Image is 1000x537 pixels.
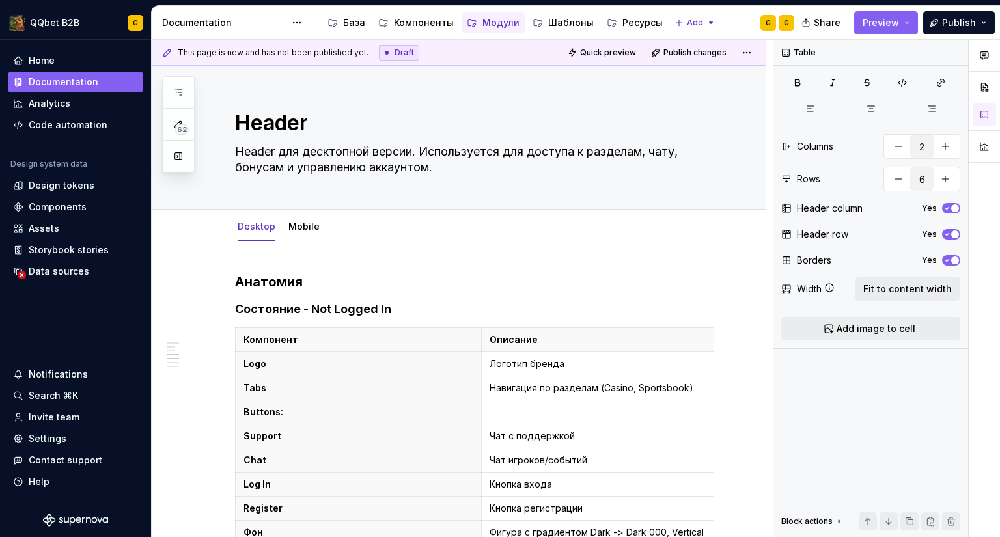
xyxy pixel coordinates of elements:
[8,385,143,406] button: Search ⌘K
[482,16,520,29] div: Модули
[855,277,960,301] button: Fit to content width
[922,203,937,213] label: Yes
[3,8,148,36] button: QQbet B2BG
[322,12,370,33] a: База
[548,16,594,29] div: Шаблоны
[8,50,143,71] a: Home
[8,364,143,385] button: Notifications
[922,229,937,240] label: Yes
[162,16,285,29] div: Documentation
[238,221,275,232] a: Desktop
[29,432,66,445] div: Settings
[663,48,727,58] span: Publish changes
[373,12,459,33] a: Компоненты
[8,407,143,428] a: Invite team
[863,16,899,29] span: Preview
[797,282,822,296] div: Width
[784,18,789,28] div: G
[490,502,719,515] p: Кнопка регистрации
[232,107,712,139] textarea: Header
[622,16,663,29] div: Ресурсы
[781,516,833,527] div: Block actions
[288,221,320,232] a: Mobile
[29,118,107,131] div: Code automation
[29,475,49,488] div: Help
[797,228,848,241] div: Header row
[243,333,473,346] p: Компонент
[8,450,143,471] button: Contact support
[797,202,863,215] div: Header column
[490,357,719,370] p: Логотип бренда
[797,172,820,186] div: Rows
[232,141,712,178] textarea: Header для десктопной версии. Используется для доступа к разделам, чату, бонусам и управлению акк...
[490,454,719,467] p: Чат игроков/событий
[235,273,714,291] h3: Анатомия
[10,159,87,169] div: Design system data
[797,140,833,153] div: Columns
[29,243,109,256] div: Storybook stories
[490,478,719,491] p: Кнопка входа
[235,302,391,316] strong: Состояние - Not Logged In
[29,389,78,402] div: Search ⌘K
[462,12,525,33] a: Модули
[394,16,454,29] div: Компоненты
[29,179,94,192] div: Design tokens
[942,16,976,29] span: Publish
[29,97,70,110] div: Analytics
[178,48,368,58] span: This page is new and has not been published yet.
[671,14,719,32] button: Add
[854,11,918,34] button: Preview
[243,381,473,394] p: Tabs
[29,411,79,424] div: Invite team
[8,261,143,282] a: Data sources
[29,76,98,89] div: Documentation
[243,454,473,467] p: Chat
[687,18,703,28] span: Add
[8,72,143,92] a: Documentation
[8,197,143,217] a: Components
[580,48,636,58] span: Quick preview
[766,18,771,28] div: G
[8,218,143,239] a: Assets
[781,512,844,530] div: Block actions
[243,502,473,515] p: Register
[8,175,143,196] a: Design tokens
[564,44,642,62] button: Quick preview
[243,406,473,419] p: Buttons:
[8,240,143,260] a: Storybook stories
[8,428,143,449] a: Settings
[283,212,325,240] div: Mobile
[175,124,189,135] span: 62
[395,48,414,58] span: Draft
[29,265,89,278] div: Data sources
[243,357,473,370] p: Logo
[490,430,719,443] p: Чат с поддержкой
[490,333,719,346] p: Описание
[922,255,937,266] label: Yes
[29,54,55,67] div: Home
[343,16,365,29] div: База
[923,11,995,34] button: Publish
[795,11,849,34] button: Share
[8,471,143,492] button: Help
[527,12,599,33] a: Шаблоны
[29,454,102,467] div: Contact support
[9,15,25,31] img: 491028fe-7948-47f3-9fb2-82dab60b8b20.png
[602,12,668,33] a: Ресурсы
[8,115,143,135] a: Code automation
[43,514,108,527] svg: Supernova Logo
[243,430,473,443] p: Support
[647,44,732,62] button: Publish changes
[133,18,138,28] div: G
[243,478,473,491] p: Log In
[781,317,960,340] button: Add image to cell
[30,16,79,29] div: QQbet B2B
[490,381,719,394] p: Навигация по разделам (Casino, Sportsbook)
[232,212,281,240] div: Desktop
[322,10,668,36] div: Page tree
[29,222,59,235] div: Assets
[29,200,87,213] div: Components
[29,368,88,381] div: Notifications
[814,16,840,29] span: Share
